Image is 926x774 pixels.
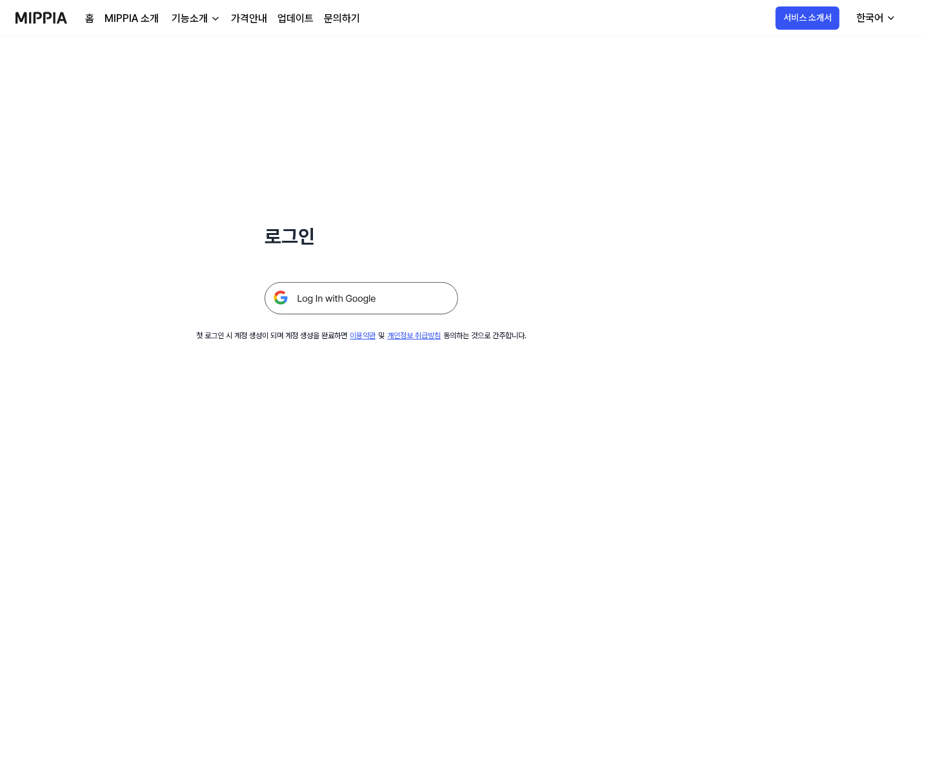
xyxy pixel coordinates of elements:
button: 서비스 소개서 [776,6,840,30]
a: 홈 [85,11,94,26]
div: 첫 로그인 시 계정 생성이 되며 계정 생성을 완료하면 및 동의하는 것으로 간주합니다. [196,330,527,341]
button: 기능소개 [169,11,221,26]
div: 기능소개 [169,11,210,26]
a: 이용약관 [350,331,376,340]
a: MIPPIA 소개 [105,11,159,26]
button: 한국어 [846,5,904,31]
div: 한국어 [854,10,886,26]
img: 구글 로그인 버튼 [265,282,458,314]
a: 가격안내 [231,11,267,26]
a: 문의하기 [324,11,360,26]
a: 개인정보 취급방침 [387,331,441,340]
a: 업데이트 [277,11,314,26]
img: down [210,14,221,24]
h1: 로그인 [265,222,458,251]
